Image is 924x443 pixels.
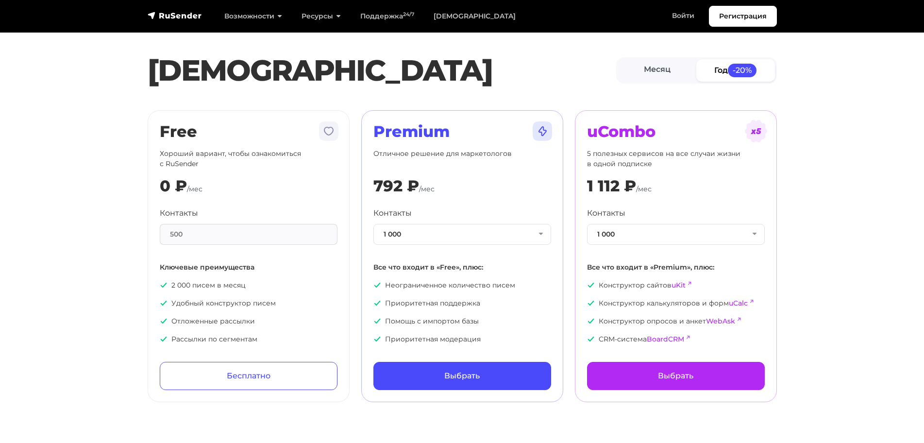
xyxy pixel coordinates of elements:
[587,316,765,326] p: Конструктор опросов и анкет
[531,119,554,143] img: tarif-premium.svg
[709,6,777,27] a: Регистрация
[160,334,337,344] p: Рассылки по сегментам
[587,335,595,343] img: icon-ok.svg
[403,11,414,17] sup: 24/7
[729,299,748,307] a: uCalc
[744,119,768,143] img: tarif-ucombo.svg
[160,281,168,289] img: icon-ok.svg
[424,6,525,26] a: [DEMOGRAPHIC_DATA]
[373,281,381,289] img: icon-ok.svg
[373,280,551,290] p: Неограниченное количество писем
[672,281,686,290] a: uKit
[215,6,292,26] a: Возможности
[373,122,551,141] h2: Premium
[696,59,775,81] a: Год
[587,177,636,195] div: 1 112 ₽
[373,149,551,169] p: Отличное решение для маркетологов
[587,207,625,219] label: Контакты
[373,334,551,344] p: Приоритетная модерация
[351,6,424,26] a: Поддержка24/7
[587,122,765,141] h2: uCombo
[373,299,381,307] img: icon-ok.svg
[587,281,595,289] img: icon-ok.svg
[160,262,337,273] p: Ключевые преимущества
[419,185,435,193] span: /мес
[148,53,616,88] h1: [DEMOGRAPHIC_DATA]
[587,317,595,325] img: icon-ok.svg
[187,185,202,193] span: /мес
[373,362,551,390] a: Выбрать
[373,177,419,195] div: 792 ₽
[587,299,595,307] img: icon-ok.svg
[728,64,757,77] span: -20%
[160,299,168,307] img: icon-ok.svg
[636,185,652,193] span: /мес
[587,334,765,344] p: CRM-система
[587,298,765,308] p: Конструктор калькуляторов и форм
[373,335,381,343] img: icon-ok.svg
[160,335,168,343] img: icon-ok.svg
[618,59,697,81] a: Месяц
[373,224,551,245] button: 1 000
[160,362,337,390] a: Бесплатно
[587,262,765,273] p: Все что входит в «Premium», плюс:
[373,262,551,273] p: Все что входит в «Free», плюс:
[160,316,337,326] p: Отложенные рассылки
[373,298,551,308] p: Приоритетная поддержка
[373,317,381,325] img: icon-ok.svg
[317,119,340,143] img: tarif-free.svg
[160,298,337,308] p: Удобный конструктор писем
[587,224,765,245] button: 1 000
[160,317,168,325] img: icon-ok.svg
[160,207,198,219] label: Контакты
[587,362,765,390] a: Выбрать
[662,6,704,26] a: Войти
[292,6,351,26] a: Ресурсы
[587,149,765,169] p: 5 полезных сервисов на все случаи жизни в одной подписке
[160,122,337,141] h2: Free
[647,335,684,343] a: BoardCRM
[706,317,735,325] a: WebAsk
[160,149,337,169] p: Хороший вариант, чтобы ознакомиться с RuSender
[160,177,187,195] div: 0 ₽
[373,207,412,219] label: Контакты
[587,280,765,290] p: Конструктор сайтов
[160,280,337,290] p: 2 000 писем в месяц
[373,316,551,326] p: Помощь с импортом базы
[148,11,202,20] img: RuSender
